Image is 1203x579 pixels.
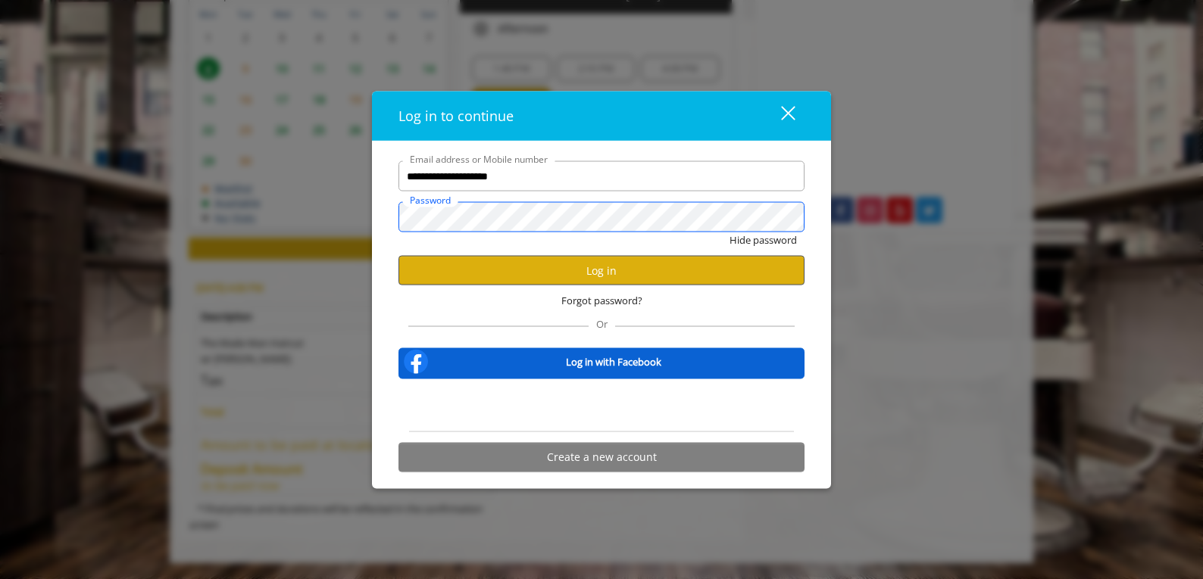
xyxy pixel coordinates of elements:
span: Forgot password? [561,293,642,309]
button: Create a new account [398,442,805,472]
button: Hide password [730,232,797,248]
label: Email address or Mobile number [402,152,555,167]
iframe: Sign in with Google Button [525,388,679,422]
span: Or [589,316,615,330]
button: Log in [398,256,805,285]
label: Password [402,193,458,207]
img: facebook-logo [401,346,431,376]
div: close dialog [764,104,794,127]
span: Log in to continue [398,107,514,125]
button: close dialog [753,101,805,132]
b: Log in with Facebook [566,353,661,369]
input: Email address or Mobile number [398,161,805,191]
input: Password [398,202,805,232]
